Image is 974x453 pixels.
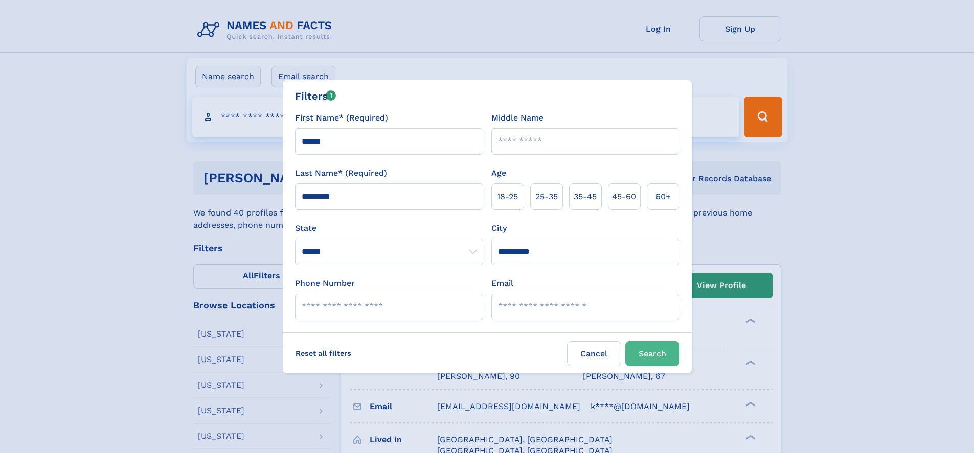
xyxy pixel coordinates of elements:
label: Phone Number [295,277,355,290]
label: First Name* (Required) [295,112,388,124]
span: 35‑45 [574,190,597,203]
label: Middle Name [491,112,543,124]
label: State [295,222,483,234]
span: 18‑25 [497,190,518,203]
label: Cancel [567,341,621,366]
div: Filters [295,88,336,104]
label: Last Name* (Required) [295,167,387,179]
button: Search [625,341,679,366]
span: 45‑60 [612,190,636,203]
span: 25‑35 [535,190,558,203]
label: Reset all filters [289,341,358,366]
label: City [491,222,507,234]
label: Email [491,277,513,290]
label: Age [491,167,506,179]
span: 60+ [655,190,671,203]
